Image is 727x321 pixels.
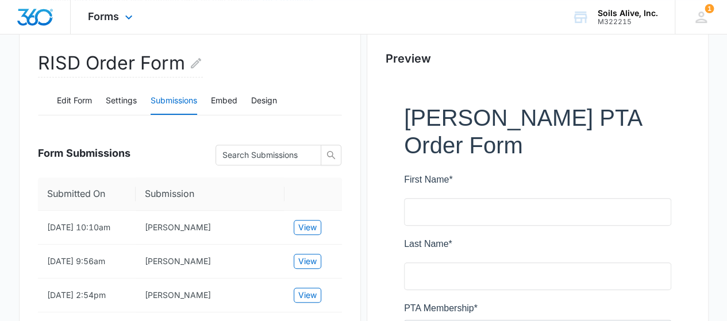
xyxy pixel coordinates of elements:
[136,245,284,279] td: Brandi
[598,18,658,26] div: account id
[38,145,130,161] span: Form Submissions
[251,87,277,115] button: Design
[47,187,118,201] span: Submitted On
[294,254,321,269] button: View
[321,150,341,160] span: search
[298,255,317,268] span: View
[222,149,305,161] input: Search Submissions
[136,211,284,245] td: Belinda
[211,87,237,115] button: Embed
[88,10,119,22] span: Forms
[598,9,658,18] div: account name
[38,49,203,78] h2: RISD Order Form
[705,4,714,13] span: 1
[294,288,321,303] button: View
[38,245,136,279] td: [DATE] 9:56am
[321,145,341,165] button: search
[38,279,136,312] td: [DATE] 2:54pm
[386,50,690,67] h2: Preview
[298,289,317,301] span: View
[298,221,317,234] span: View
[294,220,321,235] button: View
[136,279,284,312] td: Karen
[38,211,136,245] td: [DATE] 10:10am
[189,49,203,77] button: Edit Form Name
[705,4,714,13] div: notifications count
[151,87,197,115] button: Submissions
[106,87,137,115] button: Settings
[38,177,136,211] th: Submitted On
[57,87,92,115] button: Edit Form
[136,177,284,211] th: Submission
